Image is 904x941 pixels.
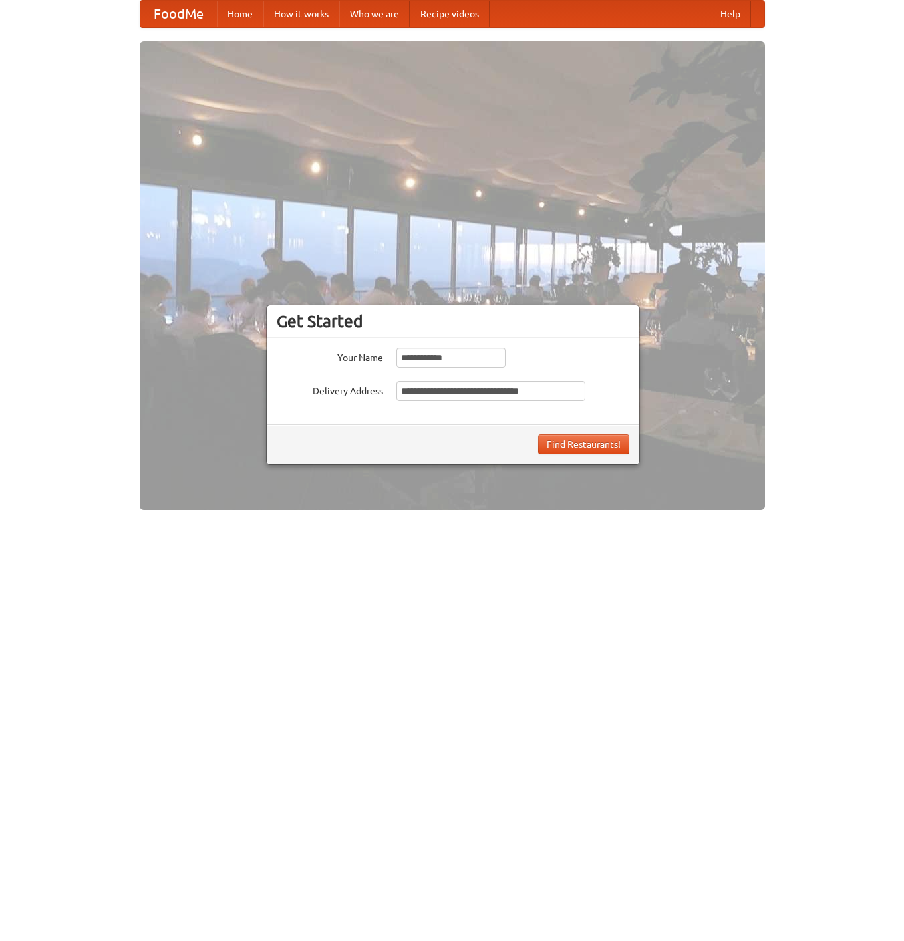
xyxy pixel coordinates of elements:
a: Help [710,1,751,27]
a: Home [217,1,263,27]
button: Find Restaurants! [538,434,629,454]
label: Delivery Address [277,381,383,398]
a: Who we are [339,1,410,27]
a: Recipe videos [410,1,490,27]
h3: Get Started [277,311,629,331]
label: Your Name [277,348,383,364]
a: How it works [263,1,339,27]
a: FoodMe [140,1,217,27]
